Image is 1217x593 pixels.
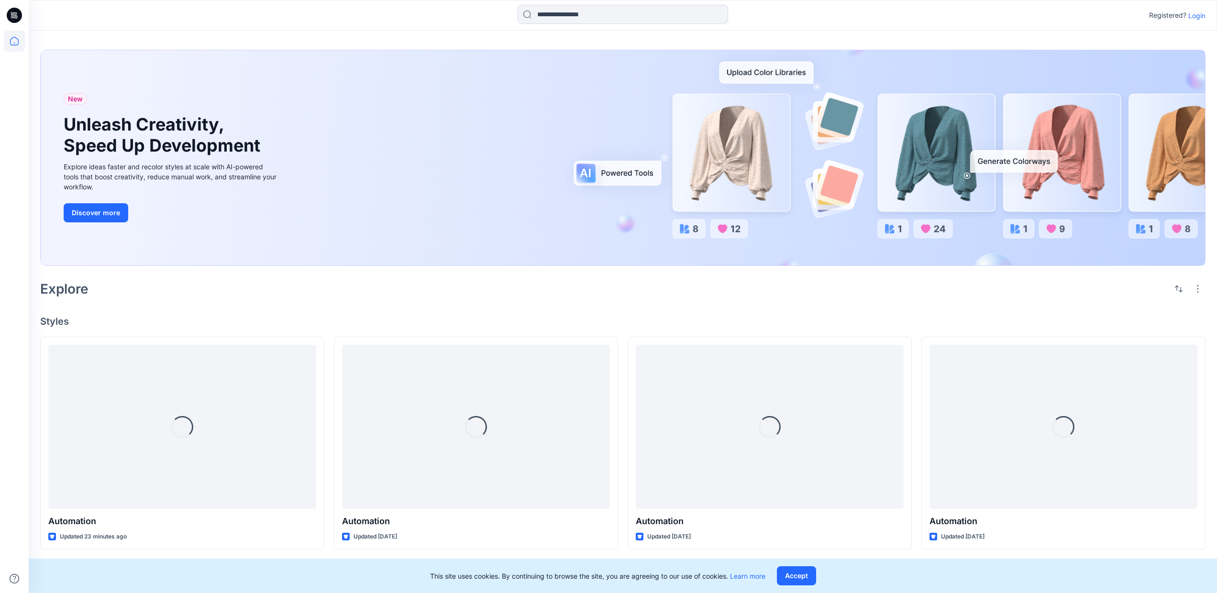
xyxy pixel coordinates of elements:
h1: Unleash Creativity, Speed Up Development [64,114,265,155]
h2: Explore [40,281,89,296]
p: This site uses cookies. By continuing to browse the site, you are agreeing to our use of cookies. [430,571,765,581]
p: Automation [342,515,610,528]
button: Discover more [64,203,128,222]
span: New [68,93,83,105]
a: Discover more [64,203,279,222]
div: Explore ideas faster and recolor styles at scale with AI-powered tools that boost creativity, red... [64,162,279,192]
button: Accept [777,566,816,585]
a: Learn more [730,572,765,580]
p: Updated 23 minutes ago [60,532,127,542]
p: Automation [636,515,904,528]
p: Automation [929,515,1197,528]
h4: Styles [40,316,1206,327]
p: Updated [DATE] [354,532,397,542]
p: Login [1188,11,1206,21]
p: Updated [DATE] [941,532,985,542]
p: Updated [DATE] [647,532,691,542]
p: Automation [48,515,316,528]
p: Registered? [1149,10,1186,21]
